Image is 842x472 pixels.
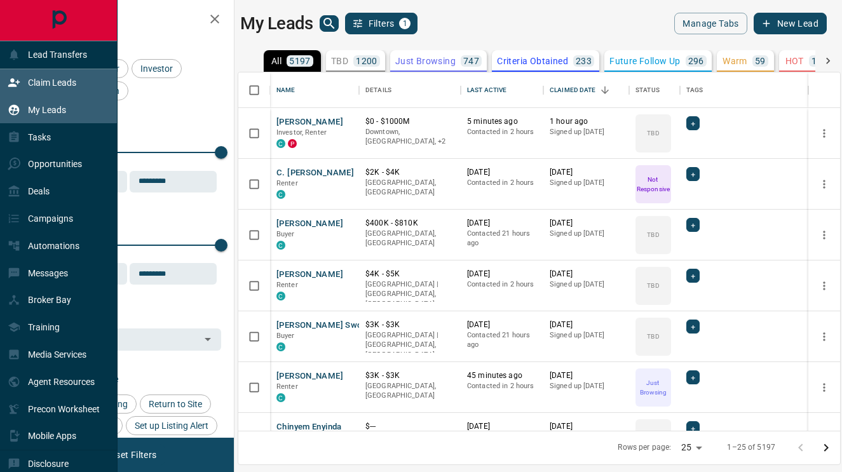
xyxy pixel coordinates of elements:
span: Buyer [276,230,295,238]
p: 747 [463,57,479,65]
div: Details [359,72,461,108]
div: condos.ca [276,139,285,148]
p: [DATE] [550,218,623,229]
span: Renter [276,382,298,391]
p: [DATE] [550,320,623,330]
button: Sort [596,81,614,99]
p: Warm [723,57,747,65]
button: [PERSON_NAME] [276,269,343,281]
span: Investor [136,64,177,74]
div: Status [629,72,680,108]
div: condos.ca [276,342,285,351]
div: Name [276,72,295,108]
button: more [815,175,834,194]
div: condos.ca [276,292,285,300]
p: 5197 [289,57,311,65]
p: TBD [331,57,348,65]
p: Just Browsing [637,378,670,397]
div: Tags [680,72,808,108]
p: [DATE] [550,421,623,432]
p: $0 - $1000M [365,116,454,127]
p: [DATE] [550,167,623,178]
button: more [815,429,834,448]
button: more [815,327,834,346]
p: [DATE] [467,320,537,330]
p: Signed up [DATE] [550,280,623,290]
p: 233 [576,57,592,65]
p: Rows per page: [618,442,671,453]
p: [DATE] [467,421,537,432]
span: Investor, Renter [276,128,327,137]
p: $2K - $4K [365,167,454,178]
p: [GEOGRAPHIC_DATA], [GEOGRAPHIC_DATA] [365,229,454,248]
button: more [815,378,834,397]
p: $3K - $3K [365,370,454,381]
p: 1200 [356,57,377,65]
div: Investor [132,59,182,78]
button: Reset Filters [97,444,165,466]
p: TBD [647,332,659,341]
div: Set up Listing Alert [126,416,217,435]
p: $4K - $5K [365,269,454,280]
div: + [686,320,700,334]
p: 1 hour ago [550,116,623,127]
button: [PERSON_NAME] [276,116,343,128]
span: + [691,269,695,282]
span: Buyer [276,332,295,340]
div: Claimed Date [543,72,629,108]
p: TBD [647,128,659,138]
button: [PERSON_NAME] [276,218,343,230]
span: + [691,371,695,384]
p: Signed up [DATE] [550,127,623,137]
p: Signed up [DATE] [550,330,623,341]
p: [GEOGRAPHIC_DATA], [GEOGRAPHIC_DATA] [365,381,454,401]
p: TBD [647,281,659,290]
button: more [815,226,834,245]
p: Just Browsing [395,57,456,65]
div: 25 [676,438,707,457]
p: Not Responsive [637,175,670,194]
p: [DATE] [550,370,623,381]
p: $--- [365,421,454,432]
p: All [271,57,282,65]
div: Name [270,72,359,108]
span: + [691,320,695,333]
button: Chinyem Enyinda [276,421,342,433]
span: + [691,117,695,130]
span: Set up Listing Alert [130,421,213,431]
div: + [686,218,700,232]
div: Claimed Date [550,72,596,108]
p: Future Follow Up [609,57,680,65]
div: + [686,421,700,435]
p: TBD [647,230,659,239]
p: [DATE] [550,269,623,280]
p: $3K - $3K [365,320,454,330]
p: Contacted 21 hours ago [467,229,537,248]
p: Midtown | Central, Toronto [365,127,454,147]
p: Contacted in 2 hours [467,280,537,290]
p: 59 [755,57,766,65]
div: Last Active [461,72,543,108]
span: Renter [276,281,298,289]
p: Criteria Obtained [497,57,568,65]
button: C. [PERSON_NAME] [276,167,354,179]
div: condos.ca [276,190,285,199]
p: 45 minutes ago [467,370,537,381]
div: + [686,269,700,283]
p: [DATE] [467,167,537,178]
p: Contacted in 2 hours [467,381,537,391]
button: more [815,276,834,295]
button: [PERSON_NAME] [276,370,343,382]
p: Contacted in 2 hours [467,127,537,137]
div: Return to Site [140,394,211,414]
p: Contacted 21 hours ago [467,330,537,350]
p: 5 minutes ago [467,116,537,127]
div: Status [635,72,660,108]
p: $400K - $810K [365,218,454,229]
p: 296 [688,57,704,65]
p: Contacted in 2 hours [467,178,537,188]
p: 1–25 of 5197 [727,442,775,453]
button: Open [199,330,217,348]
p: 105 [811,57,827,65]
div: Tags [686,72,703,108]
